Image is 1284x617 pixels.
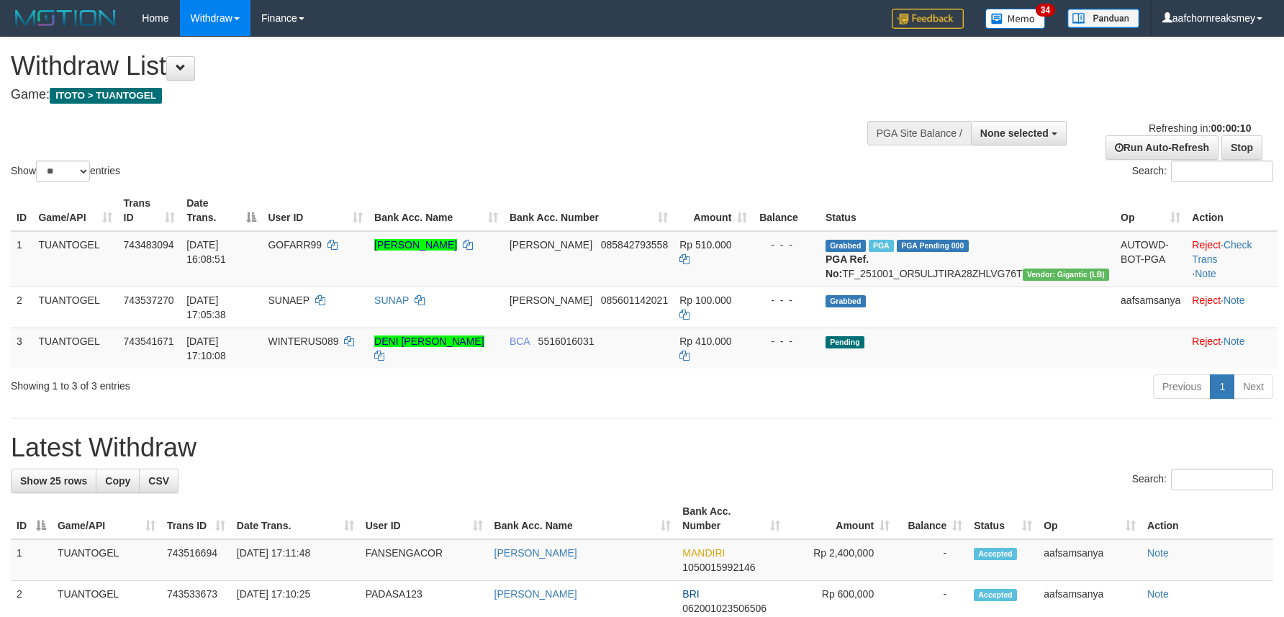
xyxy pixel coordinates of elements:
th: Date Trans.: activate to sort column descending [181,190,262,231]
label: Show entries [11,161,120,182]
span: Grabbed [826,240,866,252]
td: 3 [11,328,32,369]
a: Show 25 rows [11,469,96,493]
td: · [1186,328,1278,369]
span: ITOTO > TUANTOGEL [50,88,162,104]
label: Search: [1132,161,1273,182]
th: Status: activate to sort column ascending [968,498,1038,539]
span: [PERSON_NAME] [510,239,592,251]
span: Copy 062001023506506 to clipboard [682,603,767,614]
img: panduan.png [1067,9,1139,28]
span: MANDIRI [682,547,725,559]
td: - [895,539,968,581]
a: Run Auto-Refresh [1106,135,1219,160]
a: [PERSON_NAME] [374,239,457,251]
a: Note [1224,335,1245,347]
th: Trans ID: activate to sort column ascending [161,498,231,539]
span: Show 25 rows [20,475,87,487]
th: Bank Acc. Number: activate to sort column ascending [504,190,674,231]
div: - - - [759,238,814,252]
th: Bank Acc. Number: activate to sort column ascending [677,498,786,539]
img: Button%20Memo.svg [985,9,1046,29]
th: Game/API: activate to sort column ascending [32,190,117,231]
th: Game/API: activate to sort column ascending [52,498,161,539]
span: Marked by aafyoumonoriya [869,240,894,252]
th: Date Trans.: activate to sort column ascending [231,498,360,539]
span: PGA Pending [897,240,969,252]
div: Showing 1 to 3 of 3 entries [11,373,524,393]
th: Amount: activate to sort column ascending [786,498,895,539]
span: Copy 085842793558 to clipboard [601,239,668,251]
a: [PERSON_NAME] [494,547,577,559]
div: - - - [759,293,814,307]
th: Action [1141,498,1273,539]
span: Copy [105,475,130,487]
td: 1 [11,539,52,581]
td: · [1186,287,1278,328]
td: 1 [11,231,32,287]
th: Action [1186,190,1278,231]
th: Op: activate to sort column ascending [1115,190,1186,231]
td: FANSENGACOR [360,539,489,581]
select: Showentries [36,161,90,182]
a: 1 [1210,374,1234,399]
span: [DATE] 17:10:08 [186,335,226,361]
b: PGA Ref. No: [826,253,869,279]
td: · · [1186,231,1278,287]
th: User ID: activate to sort column ascending [360,498,489,539]
span: Copy 1050015992146 to clipboard [682,562,755,573]
span: BRI [682,588,699,600]
span: [DATE] 17:05:38 [186,294,226,320]
span: Vendor URL: https://dashboard.q2checkout.com/secure [1023,269,1110,281]
th: Amount: activate to sort column ascending [674,190,753,231]
img: MOTION_logo.png [11,7,120,29]
td: TUANTOGEL [52,539,161,581]
th: Status [820,190,1115,231]
h1: Withdraw List [11,52,841,81]
td: [DATE] 17:11:48 [231,539,360,581]
span: Refreshing in: [1149,122,1251,134]
th: Bank Acc. Name: activate to sort column ascending [489,498,677,539]
td: 743516694 [161,539,231,581]
span: Pending [826,336,864,348]
a: [PERSON_NAME] [494,588,577,600]
h4: Game: [11,88,841,102]
td: TUANTOGEL [32,328,117,369]
td: AUTOWD-BOT-PGA [1115,231,1186,287]
a: Note [1147,547,1169,559]
input: Search: [1171,161,1273,182]
a: Copy [96,469,140,493]
span: Rp 410.000 [679,335,731,347]
th: Balance: activate to sort column ascending [895,498,968,539]
td: aafsamsanya [1115,287,1186,328]
th: ID: activate to sort column descending [11,498,52,539]
a: DENI [PERSON_NAME] [374,335,484,347]
a: Reject [1192,294,1221,306]
a: Previous [1153,374,1211,399]
a: Reject [1192,239,1221,251]
a: Note [1224,294,1245,306]
td: TUANTOGEL [32,231,117,287]
span: None selected [980,127,1049,139]
span: 743537270 [124,294,174,306]
span: CSV [148,475,169,487]
a: Next [1234,374,1273,399]
th: Trans ID: activate to sort column ascending [118,190,181,231]
a: Stop [1221,135,1262,160]
a: Note [1147,588,1169,600]
span: Rp 100.000 [679,294,731,306]
span: [DATE] 16:08:51 [186,239,226,265]
span: 34 [1036,4,1055,17]
span: Copy 5516016031 to clipboard [538,335,594,347]
th: User ID: activate to sort column ascending [262,190,369,231]
input: Search: [1171,469,1273,490]
td: TF_251001_OR5ULJTIRA28ZHLVG76T [820,231,1115,287]
span: 743541671 [124,335,174,347]
a: Reject [1192,335,1221,347]
img: Feedback.jpg [892,9,964,29]
a: Check Trans [1192,239,1252,265]
span: Grabbed [826,295,866,307]
span: GOFARR99 [268,239,322,251]
h1: Latest Withdraw [11,433,1273,462]
a: CSV [139,469,178,493]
